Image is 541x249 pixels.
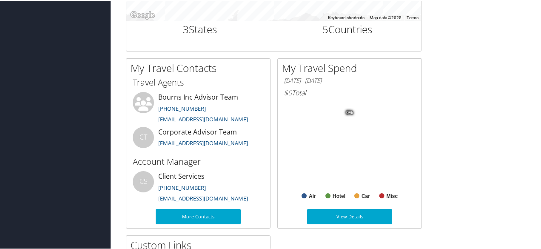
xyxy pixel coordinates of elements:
[158,114,248,122] a: [EMAIL_ADDRESS][DOMAIN_NAME]
[133,21,268,36] h2: States
[333,192,345,198] text: Hotel
[387,192,398,198] text: Misc
[128,126,268,154] li: Corporate Advisor Team
[158,138,248,146] a: [EMAIL_ADDRESS][DOMAIN_NAME]
[128,9,157,20] img: Google
[128,91,268,126] li: Bourns Inc Advisor Team
[158,194,248,201] a: [EMAIL_ADDRESS][DOMAIN_NAME]
[309,192,316,198] text: Air
[362,192,370,198] text: Car
[370,14,401,19] span: Map data ©2025
[133,155,264,167] h3: Account Manager
[131,60,270,74] h2: My Travel Contacts
[284,76,415,84] h6: [DATE] - [DATE]
[284,87,415,97] h6: Total
[307,208,392,223] a: View Details
[133,76,264,88] h3: Travel Agents
[328,14,364,20] button: Keyboard shortcuts
[133,126,154,147] div: CT
[280,21,415,36] h2: Countries
[158,183,206,191] a: [PHONE_NUMBER]
[322,21,328,35] span: 5
[183,21,189,35] span: 3
[346,109,353,114] tspan: 0%
[282,60,421,74] h2: My Travel Spend
[156,208,241,223] a: More Contacts
[128,9,157,20] a: Open this area in Google Maps (opens a new window)
[128,170,268,205] li: Client Services
[284,87,292,97] span: $0
[158,104,206,112] a: [PHONE_NUMBER]
[133,170,154,192] div: CS
[407,14,419,19] a: Terms (opens in new tab)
